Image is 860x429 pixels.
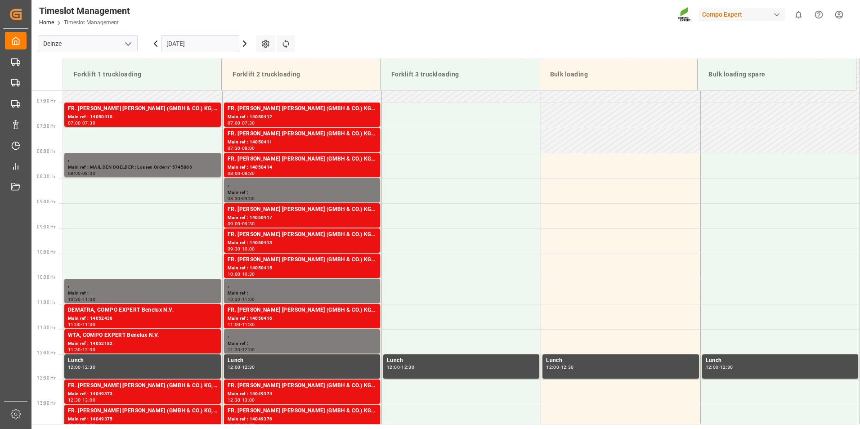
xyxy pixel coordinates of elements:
div: 12:00 [387,365,400,369]
div: - [559,365,560,369]
div: FR. [PERSON_NAME] [PERSON_NAME] (GMBH & CO.) KG, COMPO EXPERT Benelux N.V. [228,205,376,214]
div: 07:30 [228,146,241,150]
div: - [241,171,242,175]
div: FR. [PERSON_NAME] [PERSON_NAME] (GMBH & CO.) KG, COMPO EXPERT Benelux N.V. [228,255,376,264]
div: 10:00 [242,247,255,251]
div: 08:30 [242,171,255,175]
div: - [241,297,242,301]
div: , [228,281,376,290]
span: 09:00 Hr [37,199,55,204]
button: Help Center [809,4,829,25]
div: - [241,322,242,326]
div: Main ref : 14050413 [228,239,376,247]
div: 12:00 [706,365,719,369]
div: 11:30 [242,322,255,326]
div: Compo Expert [699,8,785,21]
div: , [68,281,217,290]
div: - [241,423,242,427]
div: 11:00 [228,322,241,326]
div: Lunch [387,356,536,365]
div: 07:30 [82,121,95,125]
span: 07:00 Hr [37,98,55,103]
button: show 0 new notifications [788,4,809,25]
div: 12:30 [228,398,241,402]
div: Timeslot Management [39,4,130,18]
div: 11:30 [68,348,81,352]
div: - [81,423,82,427]
div: 08:00 [68,171,81,175]
div: 12:30 [82,365,95,369]
div: 08:00 [242,146,255,150]
div: - [241,365,242,369]
span: 12:00 Hr [37,350,55,355]
div: FR. [PERSON_NAME] [PERSON_NAME] (GMBH & CO.) KG, COMPO EXPERT Benelux N.V. [68,407,217,416]
div: 12:00 [82,348,95,352]
div: FR. [PERSON_NAME] [PERSON_NAME] (GMBH & CO.) KG, COMPO EXPERT Benelux N.V. [228,155,376,164]
div: Main ref : 14049376 [228,416,376,423]
div: Main ref : 14050411 [228,139,376,146]
div: Forklift 2 truckloading [229,66,373,83]
div: 08:30 [82,171,95,175]
span: 10:00 Hr [37,250,55,255]
div: 13:00 [242,398,255,402]
div: 10:00 [228,272,241,276]
div: , [228,180,376,189]
div: , [228,331,376,340]
div: Main ref : [68,290,217,297]
div: 12:30 [561,365,574,369]
div: 09:30 [242,222,255,226]
div: 11:30 [228,348,241,352]
div: Bulk loading spare [705,66,849,83]
button: Compo Expert [699,6,788,23]
div: FR. [PERSON_NAME] [PERSON_NAME] (GMBH & CO.) KG, COMPO EXPERT Benelux N.V. [228,230,376,239]
div: 12:00 [228,365,241,369]
div: FR. [PERSON_NAME] [PERSON_NAME] (GMBH & CO.) KG, COMPO EXPERT Benelux N.V. [68,104,217,113]
span: 11:00 Hr [37,300,55,305]
span: 08:30 Hr [37,174,55,179]
div: - [400,365,401,369]
div: - [81,322,82,326]
div: 09:00 [242,197,255,201]
div: 08:00 [228,171,241,175]
div: Main ref : 14050417 [228,214,376,222]
div: Main ref : [228,290,376,297]
div: , [68,155,217,164]
input: Type to search/select [38,35,138,52]
div: Main ref : 14052436 [68,315,217,322]
div: - [241,197,242,201]
div: 12:30 [401,365,414,369]
div: 11:00 [82,297,95,301]
div: Main ref : 14050415 [228,264,376,272]
div: - [241,222,242,226]
div: FR. [PERSON_NAME] [PERSON_NAME] (GMBH & CO.) KG, COMPO EXPERT Benelux N.V. [228,104,376,113]
span: 09:30 Hr [37,224,55,229]
span: 12:30 Hr [37,375,55,380]
div: 12:30 [242,365,255,369]
div: FR. [PERSON_NAME] [PERSON_NAME] (GMBH & CO.) KG, COMPO EXPERT Benelux N.V. [228,407,376,416]
div: 11:00 [68,322,81,326]
div: Main ref : 14050412 [228,113,376,121]
div: - [719,365,720,369]
div: Main ref : 14049375 [68,416,217,423]
div: WTA, COMPO EXPERT Benelux N.V. [68,331,217,340]
div: 07:30 [242,121,255,125]
div: FR. [PERSON_NAME] [PERSON_NAME] (GMBH & CO.) KG, COMPO EXPERT Benelux N.V. [228,381,376,390]
div: 09:00 [228,222,241,226]
div: Lunch [228,356,376,365]
div: Main ref : 14050416 [228,315,376,322]
div: - [241,348,242,352]
button: open menu [121,37,134,51]
div: Main ref : 14050410 [68,113,217,121]
div: 12:00 [242,348,255,352]
div: Main ref : 14049373 [68,390,217,398]
div: Lunch [706,356,855,365]
div: 12:30 [68,398,81,402]
div: - [241,398,242,402]
div: Forklift 3 truckloading [388,66,532,83]
div: 10:30 [68,297,81,301]
div: 12:00 [546,365,559,369]
div: 08:30 [228,197,241,201]
div: 12:00 [68,365,81,369]
div: - [81,365,82,369]
div: - [241,121,242,125]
